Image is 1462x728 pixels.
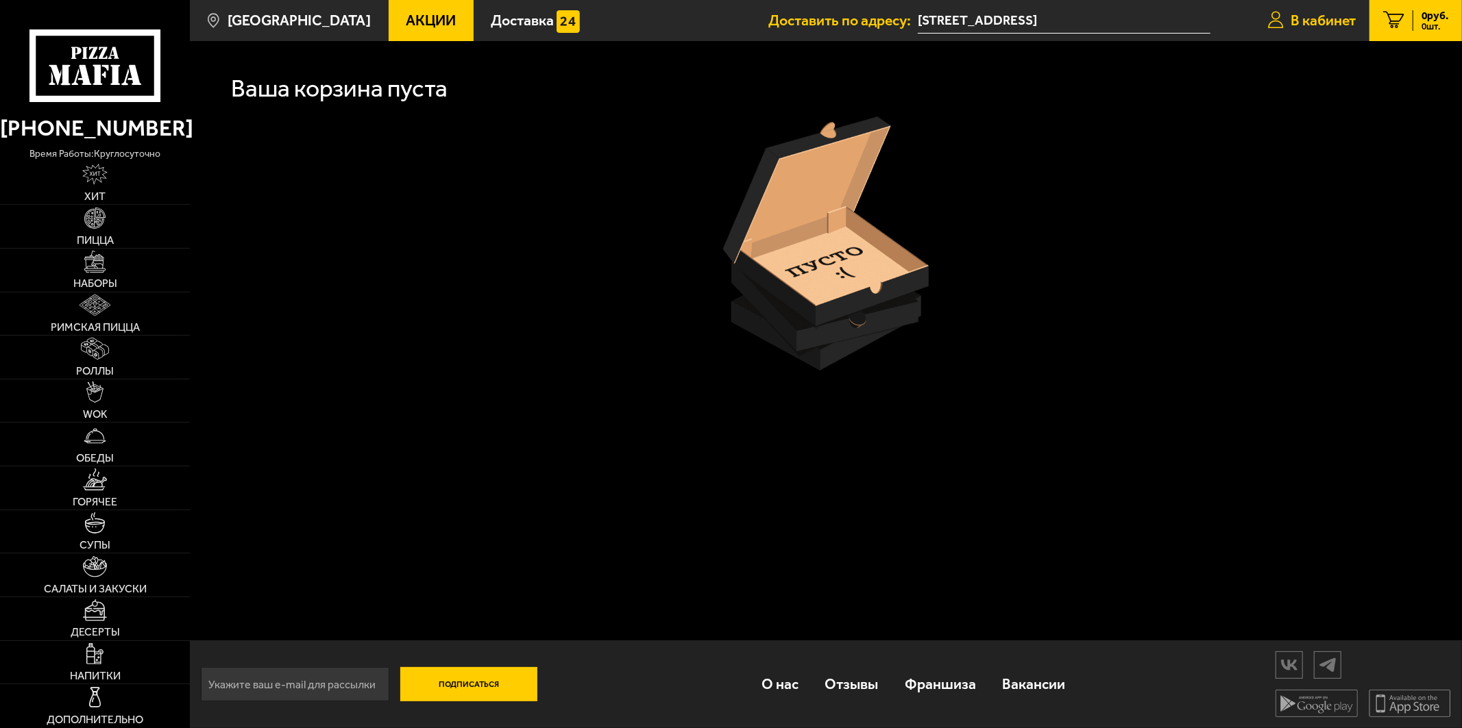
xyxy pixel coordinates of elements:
span: Супы [80,540,110,551]
span: В кабинет [1291,13,1356,27]
span: Напитки [70,670,121,681]
span: Доставка [491,13,554,27]
input: Ваш адрес доставки [918,8,1210,34]
img: tg [1315,653,1341,677]
span: Десерты [71,627,120,638]
a: Франшиза [892,660,989,710]
span: Хит [84,191,106,202]
a: Вакансии [989,660,1078,710]
span: Пицца [77,235,114,246]
button: Подписаться [400,667,537,701]
span: [GEOGRAPHIC_DATA] [228,13,371,27]
span: WOK [83,409,108,420]
img: пустая коробка [723,116,929,371]
span: 0 шт. [1422,22,1448,31]
span: Роллы [76,366,114,377]
span: Акции [406,13,456,27]
a: О нас [748,660,812,710]
img: 15daf4d41897b9f0e9f617042186c801.svg [557,10,579,33]
span: 0 руб. [1422,10,1448,21]
span: Горячее [73,497,117,507]
input: Укажите ваш e-mail для рассылки [201,667,389,701]
span: Обеды [76,453,114,464]
img: vk [1276,653,1302,677]
span: Римская пицца [51,322,140,333]
a: Отзывы [812,660,891,710]
span: Наборы [73,278,117,289]
span: Салаты и закуски [44,583,147,594]
h1: Ваша корзина пуста [231,77,448,101]
span: Наличная улица, 36к5 [918,8,1210,34]
span: Дополнительно [47,714,143,725]
span: Доставить по адресу: [768,13,918,27]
